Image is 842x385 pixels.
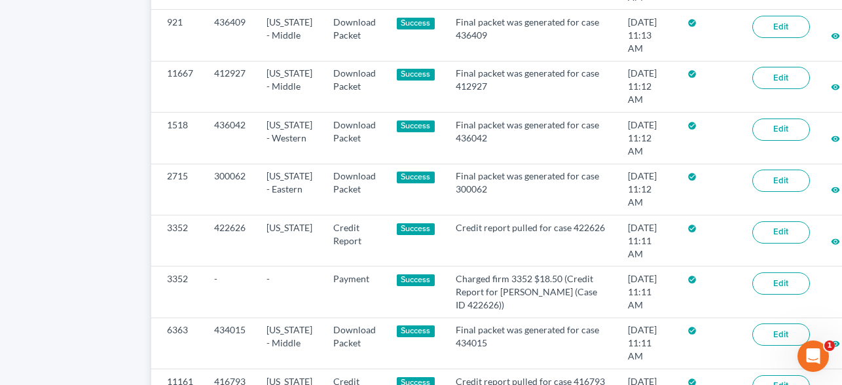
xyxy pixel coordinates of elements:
[831,81,840,92] a: visibility
[323,10,386,61] td: Download Packet
[323,215,386,266] td: Credit Report
[831,235,840,246] a: visibility
[445,266,617,318] td: Charged firm 3352 $18.50 (Credit Report for [PERSON_NAME] (Case ID 422626))
[204,10,256,61] td: 436409
[445,10,617,61] td: Final packet was generated for case 436409
[151,215,204,266] td: 3352
[617,113,677,164] td: [DATE] 11:12 AM
[204,318,256,369] td: 434015
[204,164,256,215] td: 300062
[752,323,810,346] a: Edit
[151,164,204,215] td: 2715
[256,318,323,369] td: [US_STATE] - Middle
[397,172,435,183] div: Success
[256,164,323,215] td: [US_STATE] - Eastern
[204,61,256,112] td: 412927
[752,67,810,89] a: Edit
[752,170,810,192] a: Edit
[445,318,617,369] td: Final packet was generated for case 434015
[323,61,386,112] td: Download Packet
[323,113,386,164] td: Download Packet
[256,10,323,61] td: [US_STATE] - Middle
[256,215,323,266] td: [US_STATE]
[151,113,204,164] td: 1518
[256,113,323,164] td: [US_STATE] - Western
[831,132,840,143] a: visibility
[617,61,677,112] td: [DATE] 11:12 AM
[831,185,840,194] i: visibility
[752,16,810,38] a: Edit
[151,61,204,112] td: 11667
[256,266,323,318] td: -
[445,164,617,215] td: Final packet was generated for case 300062
[323,266,386,318] td: Payment
[831,183,840,194] a: visibility
[687,224,697,233] i: check_circle
[151,318,204,369] td: 6363
[687,121,697,130] i: check_circle
[204,113,256,164] td: 436042
[617,318,677,369] td: [DATE] 11:11 AM
[323,164,386,215] td: Download Packet
[445,61,617,112] td: Final packet was generated for case 412927
[831,82,840,92] i: visibility
[831,339,840,348] i: visibility
[397,18,435,29] div: Success
[151,10,204,61] td: 921
[831,31,840,41] i: visibility
[445,113,617,164] td: Final packet was generated for case 436042
[397,223,435,235] div: Success
[687,69,697,79] i: check_circle
[617,215,677,266] td: [DATE] 11:11 AM
[752,272,810,295] a: Edit
[831,29,840,41] a: visibility
[687,172,697,181] i: check_circle
[445,215,617,266] td: Credit report pulled for case 422626
[617,266,677,318] td: [DATE] 11:11 AM
[831,237,840,246] i: visibility
[752,221,810,244] a: Edit
[824,340,835,351] span: 1
[204,266,256,318] td: -
[323,318,386,369] td: Download Packet
[831,337,840,348] a: visibility
[687,275,697,284] i: check_circle
[151,266,204,318] td: 3352
[752,119,810,141] a: Edit
[617,164,677,215] td: [DATE] 11:12 AM
[831,134,840,143] i: visibility
[397,120,435,132] div: Success
[397,325,435,337] div: Success
[397,69,435,81] div: Success
[256,61,323,112] td: [US_STATE] - Middle
[687,326,697,335] i: check_circle
[204,215,256,266] td: 422626
[617,10,677,61] td: [DATE] 11:13 AM
[687,18,697,27] i: check_circle
[397,274,435,286] div: Success
[797,340,829,372] iframe: Intercom live chat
